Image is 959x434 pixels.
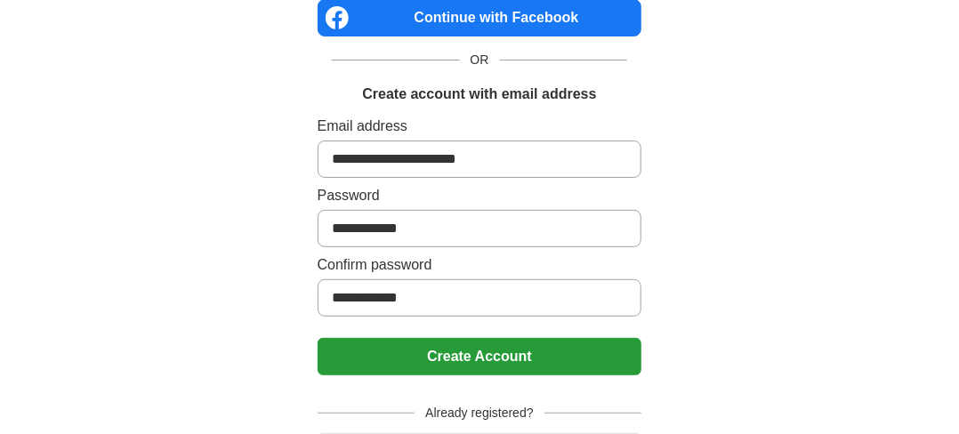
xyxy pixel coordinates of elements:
label: Password [318,185,642,206]
span: Already registered? [415,404,544,422]
label: Email address [318,116,642,137]
span: OR [460,51,500,69]
h1: Create account with email address [362,84,596,105]
label: Confirm password [318,254,642,276]
button: Create Account [318,338,642,375]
